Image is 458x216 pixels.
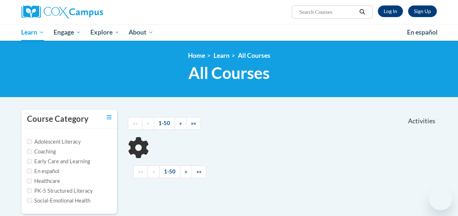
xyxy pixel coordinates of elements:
[21,5,153,19] a: Cox Campus
[27,157,90,165] label: Early Care and Learning
[133,120,138,126] span: ««
[429,187,452,210] iframe: Button to launch messaging window
[21,28,44,37] span: Learn
[17,24,49,41] a: Learn
[129,28,153,37] span: About
[188,63,270,83] span: All Courses
[27,167,59,175] label: En español
[188,52,205,59] a: Home
[124,24,158,41] a: About
[148,165,160,178] a: Previous
[408,117,435,125] span: Activities
[133,165,148,178] a: Begining
[27,179,32,183] input: Checkbox for Options
[27,169,32,173] input: Checkbox for Options
[238,52,270,59] a: All Courses
[27,149,32,154] input: Checkbox for Options
[27,139,32,144] input: Checkbox for Options
[138,168,143,175] span: ««
[154,117,175,130] a: 1-50
[185,168,187,175] span: »
[27,138,81,146] label: Adolescent Literacy
[180,165,192,178] a: Next
[179,120,182,126] span: »
[27,113,89,125] h3: Course Category
[407,28,438,36] span: En español
[27,188,32,193] input: Checkbox for Options
[128,117,142,130] a: Begining
[49,24,86,41] a: Engage
[186,117,201,130] a: End
[408,5,437,17] a: Register
[27,159,32,164] input: Checkbox for Options
[27,148,56,156] label: Coaching
[298,8,357,16] input: Search Courses
[147,120,149,126] span: «
[107,113,111,121] a: Toggle collapse
[27,187,93,195] label: PK-5 Structured Literacy
[192,165,206,178] a: End
[191,120,196,126] span: »»
[16,24,442,41] div: Main menu
[402,25,442,40] a: En español
[27,198,32,203] input: Checkbox for Options
[21,5,103,19] img: Cox Campus
[27,197,90,205] label: Social-Emotional Health
[357,8,368,16] button: Search
[378,5,403,17] a: Log In
[27,177,60,185] label: Healthcare
[86,24,124,41] a: Explore
[175,117,187,130] a: Next
[214,52,230,59] a: Learn
[54,28,81,37] span: Engage
[152,168,155,175] span: «
[142,117,154,130] a: Previous
[90,28,120,37] span: Explore
[196,168,201,175] span: »»
[159,165,180,178] a: 1-50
